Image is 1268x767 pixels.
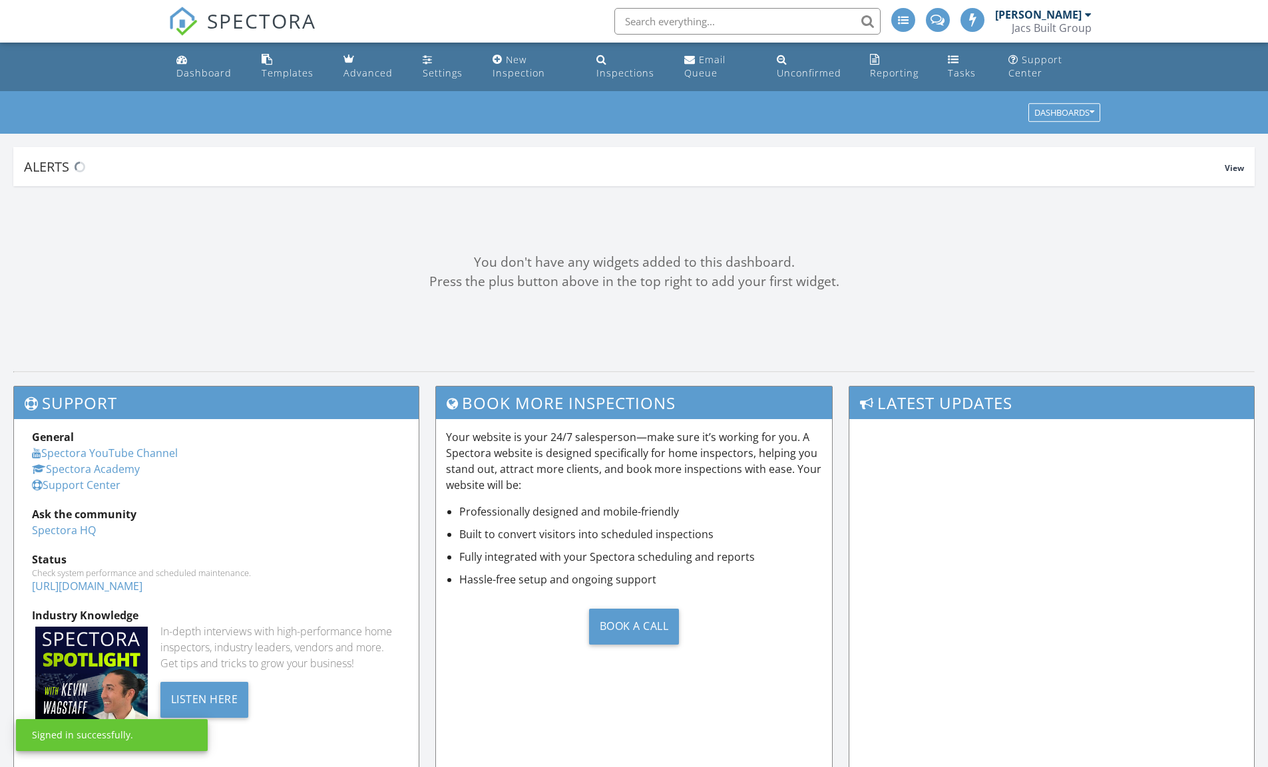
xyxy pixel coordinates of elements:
a: [URL][DOMAIN_NAME] [32,579,142,593]
div: Check system performance and scheduled maintenance. [32,567,401,578]
div: Advanced [343,67,393,79]
div: Ask the community [32,506,401,522]
div: Email Queue [684,53,726,79]
a: Advanced [338,48,407,86]
h3: Book More Inspections [436,386,833,419]
a: Unconfirmed [771,48,854,86]
strong: General [32,430,74,444]
img: Spectoraspolightmain [35,627,148,739]
div: You don't have any widgets added to this dashboard. [13,253,1255,272]
div: [PERSON_NAME] [995,8,1082,21]
a: New Inspection [487,48,580,86]
div: Industry Knowledge [32,607,401,623]
li: Hassle-free setup and ongoing support [459,571,823,587]
div: Unconfirmed [777,67,841,79]
button: Dashboards [1028,104,1100,122]
div: Settings [423,67,463,79]
div: Alerts [24,158,1225,176]
a: Tasks [943,48,992,86]
li: Built to convert visitors into scheduled inspections [459,526,823,542]
div: Reporting [870,67,919,79]
a: SPECTORA [168,18,316,46]
span: SPECTORA [207,7,316,35]
li: Professionally designed and mobile-friendly [459,504,823,520]
div: Dashboard [176,67,232,79]
div: In-depth interviews with high-performance home inspectors, industry leaders, vendors and more. Ge... [160,623,401,671]
h3: Support [14,386,419,419]
h3: Latest Updates [849,386,1254,419]
div: Templates [262,67,314,79]
p: Your website is your 24/7 salesperson—make sure it’s working for you. A Spectora website is desig... [446,429,823,493]
div: Book a Call [589,609,680,645]
div: Listen Here [160,682,249,718]
a: Reporting [865,48,932,86]
div: Dashboards [1034,108,1094,118]
span: View [1225,162,1244,174]
div: Jacs Built Group [1012,21,1092,35]
div: Tasks [948,67,976,79]
div: Press the plus button above in the top right to add your first widget. [13,272,1255,291]
a: Inspections [591,48,668,86]
a: Settings [417,48,477,86]
a: Spectora Academy [32,462,140,476]
a: Book a Call [446,598,823,655]
div: Status [32,551,401,567]
a: Listen Here [160,691,249,706]
input: Search everything... [614,8,881,35]
a: Spectora YouTube Channel [32,446,178,460]
div: Support Center [1008,53,1062,79]
a: Spectora HQ [32,523,96,537]
a: Dashboard [171,48,246,86]
li: Fully integrated with your Spectora scheduling and reports [459,549,823,565]
img: The Best Home Inspection Software - Spectora [168,7,198,36]
a: Support Center [32,478,120,492]
div: Signed in successfully. [32,728,133,742]
a: Email Queue [679,48,761,86]
div: Inspections [596,67,654,79]
div: New Inspection [493,53,545,79]
a: Support Center [1003,48,1098,86]
a: Templates [256,48,328,86]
